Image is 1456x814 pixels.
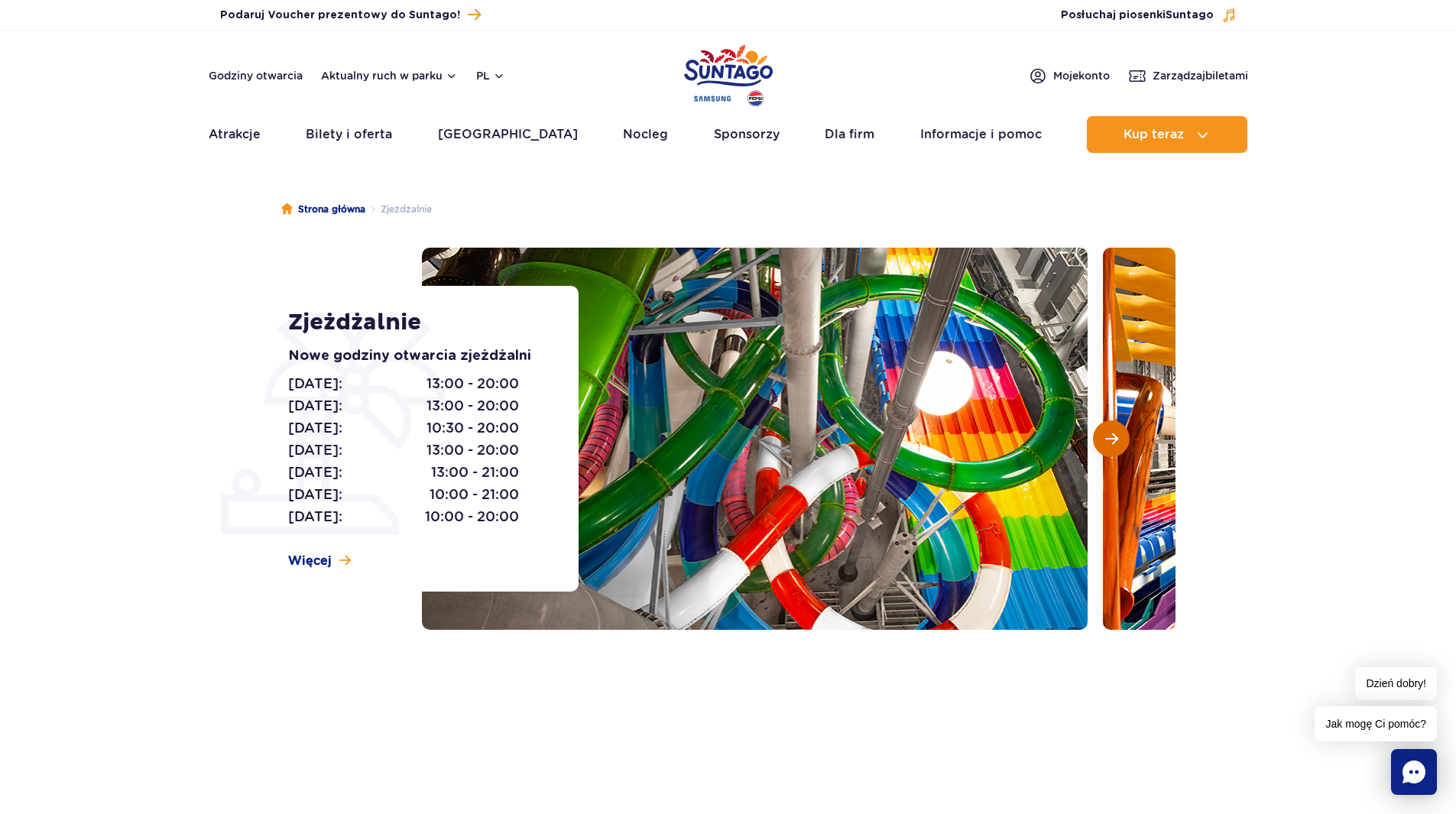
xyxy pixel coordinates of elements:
span: Więcej [288,553,332,569]
a: Bilety i oferta [306,116,392,153]
span: Suntago [1166,10,1214,21]
div: Chat [1391,749,1437,795]
span: [DATE]: [288,506,342,527]
span: Kup teraz [1124,128,1184,141]
span: 10:00 - 21:00 [430,484,519,505]
span: [DATE]: [288,373,342,394]
button: Następny slajd [1093,420,1130,457]
button: Posłuchaj piosenkiSuntago [1061,8,1237,23]
span: Podaruj Voucher prezentowy do Suntago! [220,8,460,23]
a: Więcej [288,553,351,569]
span: [DATE]: [288,484,342,505]
span: 13:00 - 20:00 [426,395,519,417]
span: Jak mogę Ci pomóc? [1315,706,1437,741]
button: Aktualny ruch w parku [321,70,458,82]
span: Moje konto [1053,68,1110,83]
a: Sponsorzy [714,116,780,153]
a: Nocleg [623,116,668,153]
a: Dla firm [825,116,874,153]
span: 13:00 - 21:00 [431,462,519,483]
span: [DATE]: [288,417,342,439]
span: 13:00 - 20:00 [426,373,519,394]
span: [DATE]: [288,439,342,461]
li: Zjeżdżalnie [365,202,432,217]
span: 10:30 - 20:00 [426,417,519,439]
span: Posłuchaj piosenki [1061,8,1214,23]
a: Godziny otwarcia [209,68,303,83]
a: Zarządzajbiletami [1128,66,1248,85]
button: pl [476,68,505,83]
a: Strona główna [281,202,365,217]
button: Kup teraz [1087,116,1247,153]
a: Park of Poland [684,38,773,109]
span: [DATE]: [288,462,342,483]
h1: Zjeżdżalnie [288,309,544,336]
span: Dzień dobry! [1355,667,1437,700]
p: Nowe godziny otwarcia zjeżdżalni [288,345,544,367]
span: [DATE]: [288,395,342,417]
span: 13:00 - 20:00 [426,439,519,461]
a: Atrakcje [209,116,261,153]
a: [GEOGRAPHIC_DATA] [438,116,578,153]
a: Informacje i pomoc [920,116,1042,153]
a: Mojekonto [1029,66,1110,85]
span: 10:00 - 20:00 [425,506,519,527]
span: Zarządzaj biletami [1153,68,1248,83]
a: Podaruj Voucher prezentowy do Suntago! [220,5,481,25]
